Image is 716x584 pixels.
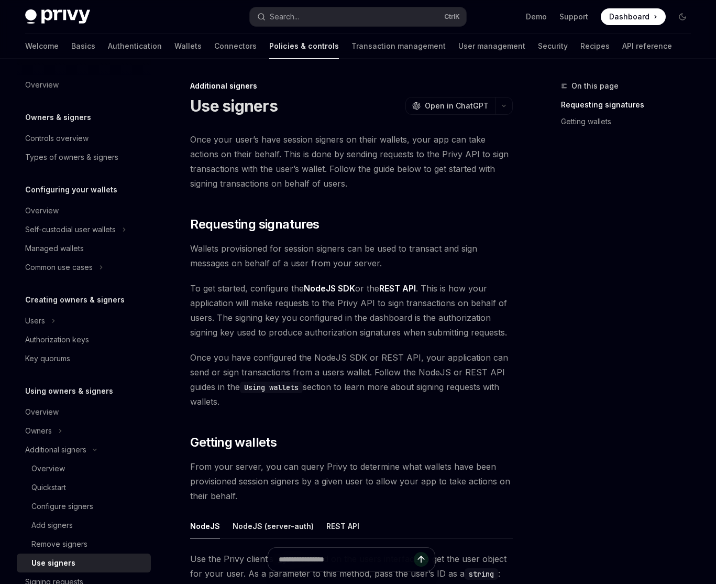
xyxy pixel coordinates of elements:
span: On this page [571,80,619,92]
a: Demo [526,12,547,22]
div: Overview [25,204,59,217]
h5: Using owners & signers [25,385,113,397]
button: Toggle dark mode [674,8,691,25]
div: Managed wallets [25,242,84,255]
a: Basics [71,34,95,59]
div: Types of owners & signers [25,151,118,164]
div: Search... [270,10,299,23]
a: Types of owners & signers [17,148,151,167]
div: Add signers [31,519,73,532]
a: Managed wallets [17,239,151,258]
div: Overview [31,462,65,475]
a: Authorization keys [17,330,151,349]
a: Requesting signatures [561,96,699,113]
a: Use signers [17,554,151,572]
span: Requesting signatures [190,216,319,233]
a: Overview [17,403,151,421]
a: Overview [17,75,151,94]
span: Getting wallets [190,434,277,451]
a: Remove signers [17,535,151,554]
a: Quickstart [17,478,151,497]
button: Send message [414,552,428,567]
h5: Creating owners & signers [25,294,125,306]
a: Getting wallets [561,113,699,130]
a: Controls overview [17,129,151,148]
a: NodeJS SDK [304,283,355,294]
span: Once your user’s have session signers on their wallets, your app can take actions on their behalf... [190,132,513,191]
h1: Use signers [190,96,278,115]
span: Once you have configured the NodeJS SDK or REST API, your application can send or sign transactio... [190,350,513,409]
a: Dashboard [601,8,666,25]
a: API reference [622,34,672,59]
button: Toggle Owners section [17,421,151,440]
button: Toggle Additional signers section [17,440,151,459]
button: Toggle Common use cases section [17,258,151,277]
button: Open search [250,7,466,26]
a: Welcome [25,34,59,59]
a: Authentication [108,34,162,59]
span: Open in ChatGPT [425,101,489,111]
div: Self-custodial user wallets [25,223,116,236]
span: Dashboard [609,12,649,22]
div: Overview [25,406,59,418]
div: Quickstart [31,481,66,494]
button: Open in ChatGPT [405,97,495,115]
div: Users [25,315,45,327]
a: Overview [17,459,151,478]
input: Ask a question... [279,548,414,571]
h5: Owners & signers [25,111,91,124]
a: Add signers [17,516,151,535]
div: Key quorums [25,352,70,365]
button: REST API [326,514,359,538]
a: Recipes [580,34,610,59]
a: Configure signers [17,497,151,516]
div: Common use cases [25,261,93,274]
div: Use signers [31,557,75,569]
div: Additional signers [190,81,513,91]
div: Configure signers [31,500,93,513]
div: Controls overview [25,132,89,145]
div: Remove signers [31,538,87,550]
button: Toggle Users section [17,311,151,330]
a: Overview [17,201,151,220]
h5: Configuring your wallets [25,183,117,196]
a: Key quorums [17,349,151,368]
div: Authorization keys [25,333,89,346]
a: Support [559,12,588,22]
button: NodeJS [190,514,220,538]
span: Wallets provisioned for session signers can be used to transact and sign messages on behalf of a ... [190,241,513,271]
a: Transaction management [351,34,446,59]
a: REST API [379,283,416,294]
code: Using wallets [240,382,303,393]
a: Policies & controls [269,34,339,59]
a: Security [538,34,568,59]
button: Toggle Self-custodial user wallets section [17,220,151,239]
a: Wallets [174,34,202,59]
button: NodeJS (server-auth) [233,514,314,538]
div: Overview [25,79,59,91]
a: Connectors [214,34,257,59]
div: Additional signers [25,444,86,456]
span: From your server, you can query Privy to determine what wallets have been provisioned session sig... [190,459,513,503]
img: dark logo [25,9,90,24]
span: Ctrl K [444,13,460,21]
a: User management [458,34,525,59]
div: Owners [25,425,52,437]
span: To get started, configure the or the . This is how your application will make requests to the Pri... [190,281,513,340]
